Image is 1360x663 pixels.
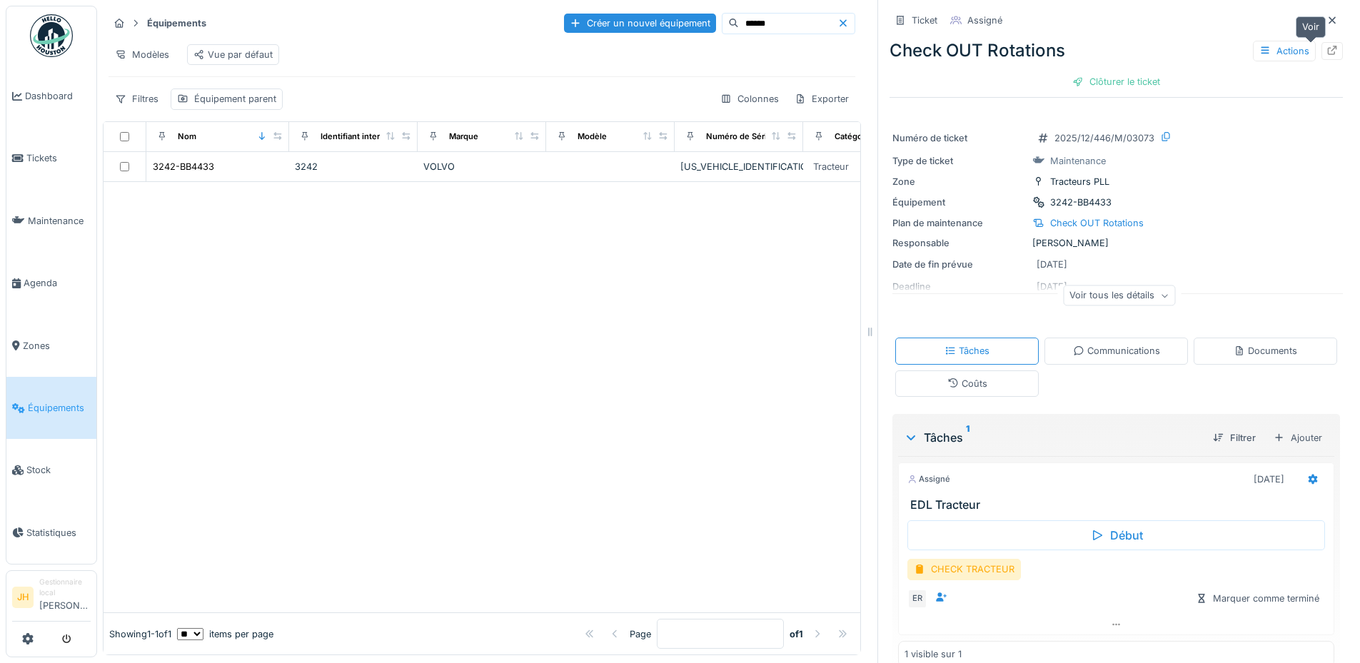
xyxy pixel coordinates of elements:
div: Colonnes [714,88,785,109]
a: Agenda [6,252,96,314]
div: [PERSON_NAME] [892,236,1340,250]
div: CHECK TRACTEUR [907,559,1021,580]
div: Nom [178,131,196,143]
li: [PERSON_NAME] [39,577,91,618]
div: Catégories d'équipement [835,131,934,143]
div: 3242 [295,160,412,173]
div: Voir tous les détails [1063,285,1175,306]
span: Agenda [24,276,91,290]
div: Marquer comme terminé [1190,589,1325,608]
div: Communications [1073,344,1160,358]
li: JH [12,587,34,608]
div: Type de ticket [892,154,1027,168]
span: Zones [23,339,91,353]
div: Responsable [892,236,1027,250]
div: Showing 1 - 1 of 1 [109,627,171,641]
div: 2025/12/446/M/03073 [1054,131,1154,145]
div: Voir [1296,16,1326,37]
strong: Équipements [141,16,212,30]
a: Équipements [6,377,96,439]
div: Page [630,627,651,641]
div: Tracteurs PLL [1050,175,1109,188]
div: Gestionnaire local [39,577,91,599]
span: Tickets [26,151,91,165]
div: VOLVO [423,160,540,173]
div: Clôturer le ticket [1067,72,1166,91]
div: Date de fin prévue [892,258,1027,271]
a: Statistiques [6,502,96,564]
div: Tracteur [813,160,849,173]
div: Tâches [945,344,989,358]
div: 1 visible sur 1 [905,647,962,661]
div: Début [907,520,1325,550]
div: Check OUT Rotations [890,38,1343,64]
div: Tâches [904,429,1202,446]
div: Ticket [912,14,937,27]
span: Maintenance [28,214,91,228]
div: Assigné [967,14,1002,27]
div: Maintenance [1050,154,1106,168]
div: Créer un nouvel équipement [564,14,716,33]
div: Vue par défaut [193,48,273,61]
span: Statistiques [26,526,91,540]
div: Filtrer [1207,428,1261,447]
div: Identifiant interne [321,131,390,143]
div: Coûts [947,377,987,390]
div: Actions [1253,41,1316,61]
span: Équipements [28,401,91,415]
div: [US_VEHICLE_IDENTIFICATION_NUMBER] [680,160,797,173]
div: [DATE] [1037,258,1067,271]
a: Zones [6,315,96,377]
div: Exporter [788,88,855,109]
a: Dashboard [6,65,96,127]
div: items per page [177,627,273,641]
div: Équipement [892,196,1027,209]
span: Stock [26,463,91,477]
div: [DATE] [1254,472,1284,486]
div: Filtres [109,88,165,109]
img: Badge_color-CXgf-gQk.svg [30,14,73,57]
h3: EDL Tracteur [910,498,1328,512]
div: Modèle [578,131,607,143]
div: Ajouter [1267,427,1329,448]
div: Check OUT Rotations [1050,216,1144,230]
strong: of 1 [790,627,803,641]
div: Assigné [907,473,950,485]
div: 3242-BB4433 [153,160,214,173]
div: Plan de maintenance [892,216,1027,230]
div: Documents [1234,344,1297,358]
div: Zone [892,175,1027,188]
div: ER [907,589,927,609]
div: Marque [449,131,478,143]
div: Modèles [109,44,176,65]
div: Équipement parent [194,92,276,106]
a: Stock [6,439,96,501]
div: Numéro de Série [706,131,772,143]
a: Tickets [6,127,96,189]
div: Numéro de ticket [892,131,1027,145]
div: 3242-BB4433 [1050,196,1112,209]
span: Dashboard [25,89,91,103]
a: JH Gestionnaire local[PERSON_NAME] [12,577,91,622]
sup: 1 [966,429,969,446]
a: Maintenance [6,190,96,252]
